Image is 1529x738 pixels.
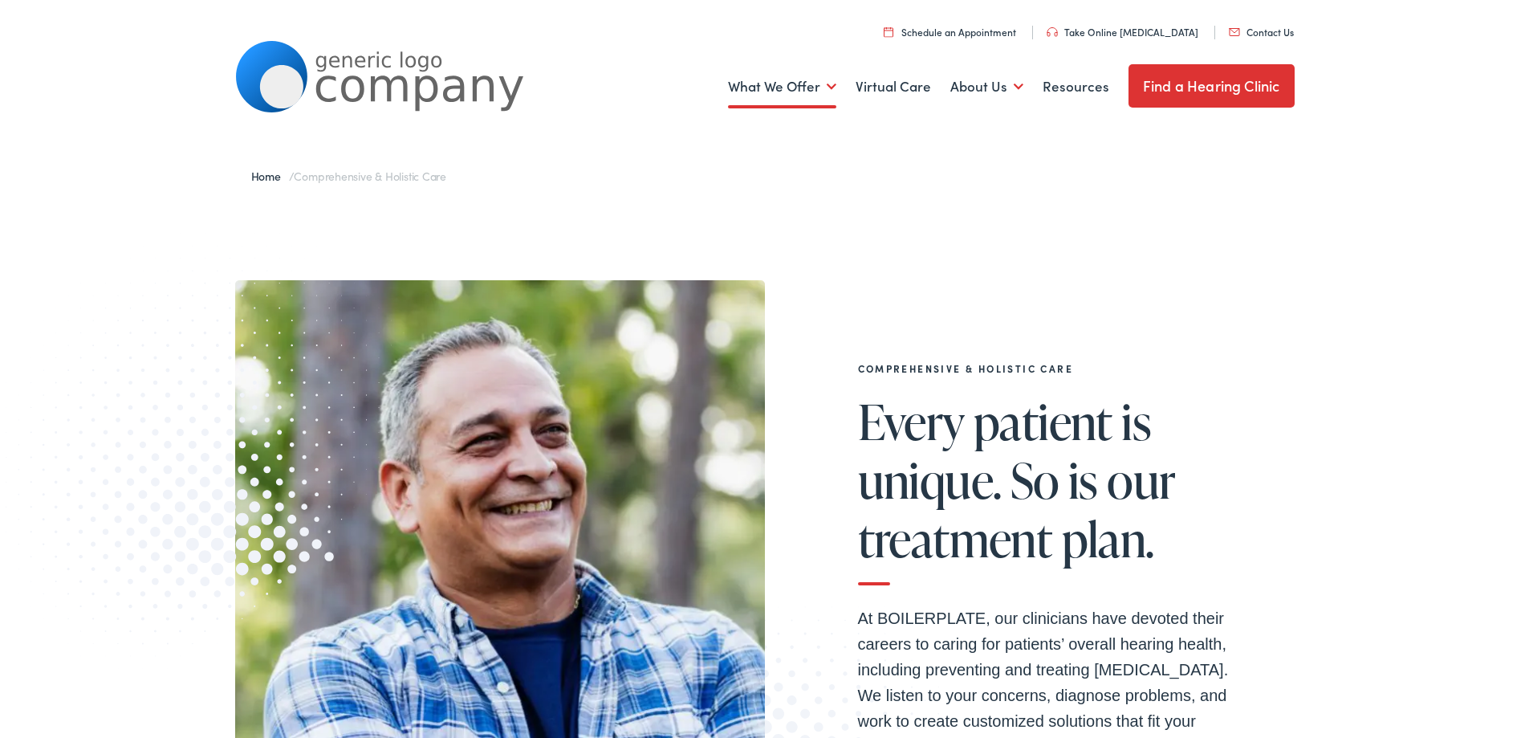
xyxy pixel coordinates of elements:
a: Schedule an Appointment [884,25,1016,39]
h2: Comprehensive & Holistic Care [858,363,1243,374]
img: utility icon [1047,27,1058,37]
a: Home [251,168,289,184]
span: plan. [1062,512,1154,565]
span: unique. [858,454,1002,507]
a: Virtual Care [856,57,931,116]
span: is [1068,454,1098,507]
img: utility icon [1229,28,1240,36]
span: / [251,168,447,184]
span: our [1107,454,1175,507]
a: About Us [950,57,1023,116]
span: So [1011,454,1059,507]
a: Resources [1043,57,1109,116]
span: patient [974,395,1112,448]
span: Every [858,395,965,448]
span: Comprehensive & Holistic Care [294,168,446,184]
a: Contact Us [1229,25,1294,39]
a: Take Online [MEDICAL_DATA] [1047,25,1198,39]
span: is [1121,395,1151,448]
span: treatment [858,512,1053,565]
a: What We Offer [728,57,836,116]
img: utility icon [884,27,893,37]
a: Find a Hearing Clinic [1128,64,1295,108]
